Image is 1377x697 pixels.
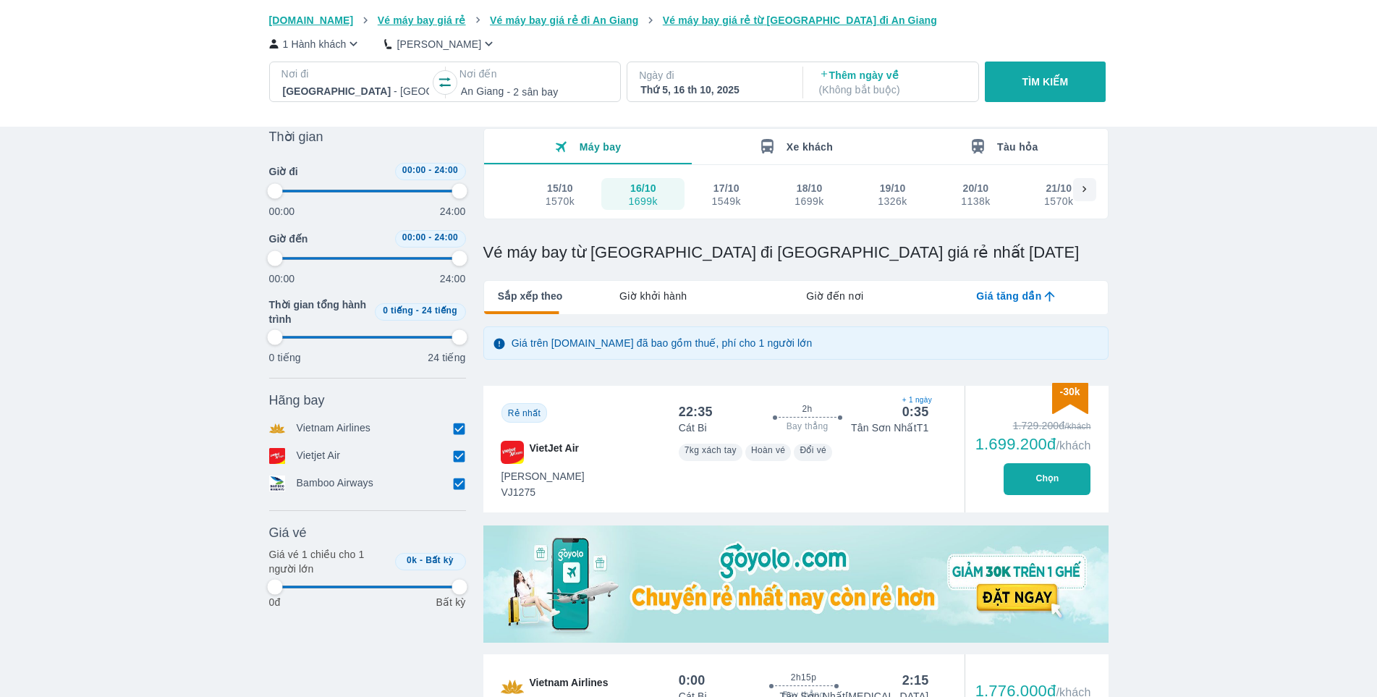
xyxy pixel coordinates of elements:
[902,403,929,421] div: 0:35
[501,441,524,464] img: VJ
[679,403,713,421] div: 22:35
[283,37,347,51] p: 1 Hành khách
[1046,181,1072,195] div: 21/10
[422,305,457,316] span: 24 tiếng
[819,83,965,97] p: ( Không bắt buộc )
[428,165,431,175] span: -
[562,281,1107,311] div: lab API tabs example
[269,392,325,409] span: Hãng bay
[800,445,826,455] span: Đổi vé
[416,305,419,316] span: -
[501,469,585,483] span: [PERSON_NAME]
[1056,439,1090,452] span: /khách
[797,181,823,195] div: 18/10
[269,232,308,246] span: Giờ đến
[997,141,1038,153] span: Tàu hỏa
[402,232,426,242] span: 00:00
[802,403,813,415] span: 2h
[383,305,413,316] span: 0 tiếng
[546,195,575,207] div: 1570k
[547,181,573,195] div: 15/10
[640,83,787,97] div: Thứ 5, 16 th 10, 2025
[490,14,638,26] span: Vé máy bay giá rẻ đi An Giang
[580,141,622,153] span: Máy bay
[425,555,454,565] span: Bất kỳ
[902,394,929,406] span: + 1 ngày
[880,181,906,195] div: 19/10
[878,195,907,207] div: 1326k
[269,14,354,26] span: [DOMAIN_NAME]
[269,128,323,145] span: Thời gian
[963,181,989,195] div: 20/10
[713,181,740,195] div: 17/10
[1052,383,1088,414] img: discount
[428,232,431,242] span: -
[975,418,1091,433] div: 1.729.200đ
[269,204,295,219] p: 00:00
[787,141,833,153] span: Xe khách
[819,68,965,97] p: Thêm ngày về
[1044,195,1073,207] div: 1570k
[397,37,481,51] p: [PERSON_NAME]
[269,547,389,576] p: Giá vé 1 chiều cho 1 người lớn
[961,195,990,207] div: 1138k
[679,672,706,689] div: 0:00
[297,448,341,464] p: Vietjet Air
[711,195,740,207] div: 1549k
[639,68,788,83] p: Ngày đi
[459,67,609,81] p: Nơi đến
[420,555,423,565] span: -
[1022,75,1069,89] p: TÌM KIẾM
[679,421,707,435] p: Cát Bi
[512,336,813,350] p: Giá trên [DOMAIN_NAME] đã bao gồm thuế, phí cho 1 người lớn
[436,595,465,609] p: Bất kỳ
[407,555,417,565] span: 0k
[384,36,496,51] button: [PERSON_NAME]
[269,524,307,541] span: Giá vé
[440,204,466,219] p: 24:00
[483,242,1109,263] h1: Vé máy bay từ [GEOGRAPHIC_DATA] đi [GEOGRAPHIC_DATA] giá rẻ nhất [DATE]
[806,289,863,303] span: Giờ đến nơi
[297,476,373,491] p: Bamboo Airways
[851,421,928,435] p: Tân Sơn Nhất T1
[795,195,823,207] div: 1699k
[402,165,426,175] span: 00:00
[297,421,371,436] p: Vietnam Airlines
[508,408,541,418] span: Rẻ nhất
[685,445,737,455] span: 7kg xách tay
[751,445,786,455] span: Hoàn vé
[269,595,281,609] p: 0đ
[434,232,458,242] span: 24:00
[519,178,1073,210] div: scrollable day and price
[630,181,656,195] div: 16/10
[269,164,298,179] span: Giờ đi
[269,271,295,286] p: 00:00
[619,289,687,303] span: Giờ khởi hành
[440,271,466,286] p: 24:00
[498,289,563,303] span: Sắp xếp theo
[483,525,1109,643] img: media-0
[281,67,431,81] p: Nơi đi
[269,297,369,326] span: Thời gian tổng hành trình
[378,14,466,26] span: Vé máy bay giá rẻ
[269,36,362,51] button: 1 Hành khách
[629,195,658,207] div: 1699k
[434,165,458,175] span: 24:00
[1059,386,1080,397] span: -30k
[269,350,301,365] p: 0 tiếng
[791,672,816,683] span: 2h15p
[975,436,1091,453] div: 1.699.200đ
[1004,463,1090,495] button: Chọn
[428,350,465,365] p: 24 tiếng
[663,14,937,26] span: Vé máy bay giá rẻ từ [GEOGRAPHIC_DATA] đi An Giang
[902,672,929,689] div: 2:15
[501,485,585,499] span: VJ1275
[976,289,1041,303] span: Giá tăng dần
[985,62,1106,102] button: TÌM KIẾM
[530,441,579,464] span: VietJet Air
[269,13,1109,28] nav: breadcrumb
